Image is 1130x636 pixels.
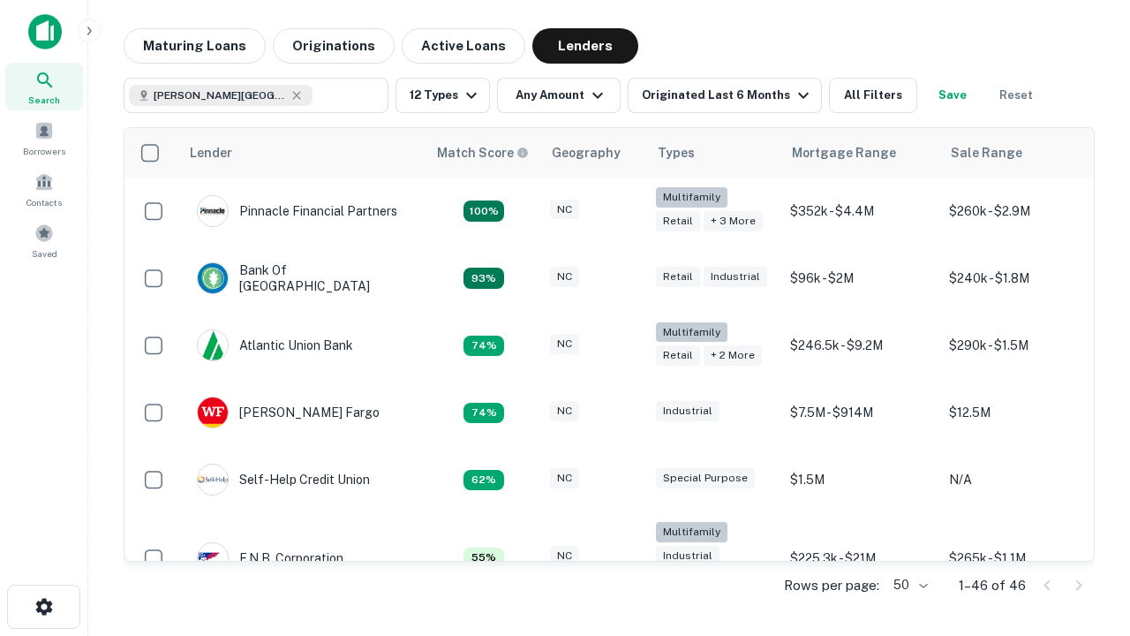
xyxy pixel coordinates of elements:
[198,196,228,226] img: picture
[463,548,504,569] div: Matching Properties: 9, hasApolloMatch: undefined
[5,63,83,110] a: Search
[23,144,65,158] span: Borrowers
[552,142,621,163] div: Geography
[781,245,940,312] td: $96k - $2M
[781,446,940,513] td: $1.5M
[198,397,228,428] img: picture
[940,128,1099,178] th: Sale Range
[886,572,930,598] div: 50
[704,267,767,287] div: Industrial
[197,464,370,496] div: Self-help Credit Union
[26,195,62,209] span: Contacts
[154,87,286,103] span: [PERSON_NAME][GEOGRAPHIC_DATA], [GEOGRAPHIC_DATA]
[497,78,621,113] button: Any Amount
[32,246,57,261] span: Saved
[437,143,525,163] h6: Match Score
[402,28,525,64] button: Active Loans
[829,78,917,113] button: All Filters
[5,114,83,162] a: Borrowers
[784,575,879,596] p: Rows per page:
[550,546,579,566] div: NC
[781,312,940,379] td: $246.5k - $9.2M
[5,165,83,213] a: Contacts
[541,128,647,178] th: Geography
[656,345,700,366] div: Retail
[940,245,1099,312] td: $240k - $1.8M
[28,14,62,49] img: capitalize-icon.png
[781,379,940,446] td: $7.5M - $914M
[197,262,409,294] div: Bank Of [GEOGRAPHIC_DATA]
[988,78,1044,113] button: Reset
[28,93,60,107] span: Search
[463,201,504,222] div: Matching Properties: 29, hasApolloMatch: undefined
[437,143,529,163] div: Capitalize uses an advanced AI algorithm to match your search with the best lender. The match sco...
[658,142,695,163] div: Types
[940,446,1099,513] td: N/A
[628,78,822,113] button: Originated Last 6 Months
[959,575,1026,596] p: 1–46 of 46
[463,268,504,289] div: Matching Properties: 15, hasApolloMatch: undefined
[463,403,504,424] div: Matching Properties: 12, hasApolloMatch: undefined
[198,543,228,573] img: picture
[550,401,579,421] div: NC
[656,522,727,542] div: Multifamily
[951,142,1022,163] div: Sale Range
[924,78,981,113] button: Save your search to get updates of matches that match your search criteria.
[550,200,579,220] div: NC
[463,336,504,357] div: Matching Properties: 12, hasApolloMatch: undefined
[704,211,763,231] div: + 3 more
[197,542,343,574] div: F.n.b. Corporation
[781,128,940,178] th: Mortgage Range
[124,28,266,64] button: Maturing Loans
[198,263,228,293] img: picture
[1042,495,1130,579] iframe: Chat Widget
[792,142,896,163] div: Mortgage Range
[656,267,700,287] div: Retail
[190,142,232,163] div: Lender
[656,546,719,566] div: Industrial
[197,329,353,361] div: Atlantic Union Bank
[781,513,940,602] td: $225.3k - $21M
[656,401,719,421] div: Industrial
[273,28,395,64] button: Originations
[940,379,1099,446] td: $12.5M
[550,334,579,354] div: NC
[781,178,940,245] td: $352k - $4.4M
[656,211,700,231] div: Retail
[197,195,397,227] div: Pinnacle Financial Partners
[426,128,541,178] th: Capitalize uses an advanced AI algorithm to match your search with the best lender. The match sco...
[656,468,755,488] div: Special Purpose
[656,187,727,208] div: Multifamily
[940,178,1099,245] td: $260k - $2.9M
[940,513,1099,602] td: $265k - $1.1M
[642,85,814,106] div: Originated Last 6 Months
[463,470,504,491] div: Matching Properties: 10, hasApolloMatch: undefined
[550,468,579,488] div: NC
[198,465,228,495] img: picture
[704,345,762,366] div: + 2 more
[656,322,727,343] div: Multifamily
[197,397,380,428] div: [PERSON_NAME] Fargo
[647,128,781,178] th: Types
[5,216,83,264] a: Saved
[550,267,579,287] div: NC
[198,330,228,360] img: picture
[532,28,638,64] button: Lenders
[179,128,426,178] th: Lender
[940,312,1099,379] td: $290k - $1.5M
[395,78,490,113] button: 12 Types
